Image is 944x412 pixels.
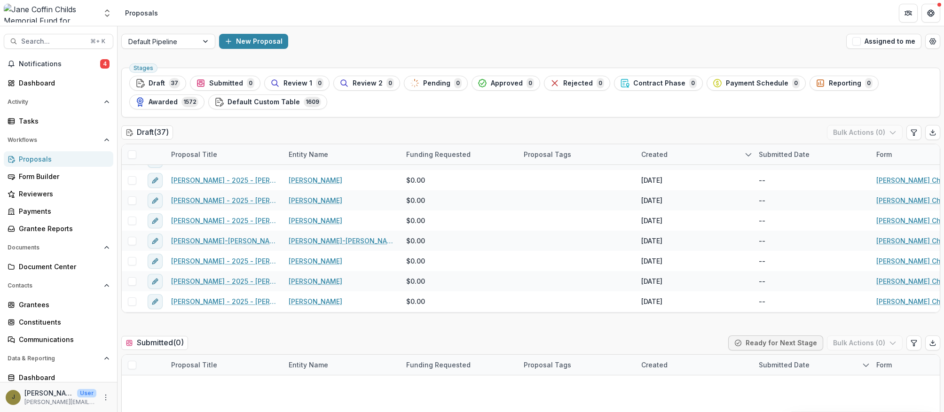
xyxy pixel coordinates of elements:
div: [DATE] [641,276,662,286]
button: Awarded1572 [129,94,205,109]
div: -- [759,195,765,205]
div: Form [871,149,897,159]
button: Edit table settings [906,125,921,140]
span: $0.00 [406,296,425,306]
a: [PERSON_NAME] [289,216,342,225]
div: Proposal Tags [518,355,636,375]
span: 4 [100,59,110,69]
button: Open entity switcher [101,4,114,23]
button: edit [148,213,163,228]
span: $0.00 [406,256,425,266]
button: More [100,392,111,403]
h2: Draft ( 37 ) [121,125,173,139]
span: 0 [247,78,254,88]
button: New Proposal [219,34,288,49]
button: Export table data [925,335,940,350]
div: [DATE] [641,195,662,205]
div: Entity Name [283,360,334,370]
a: [PERSON_NAME] [289,276,342,286]
span: $0.00 [406,175,425,185]
div: Submitted Date [753,144,871,164]
div: ⌘ + K [88,36,107,47]
div: -- [759,216,765,225]
div: Grantee Reports [19,224,106,233]
button: Reporting0 [810,76,879,91]
button: edit [148,254,163,269]
button: edit [148,233,163,249]
div: Created [636,355,753,375]
button: Bulk Actions (0) [827,335,903,350]
button: Search... [4,34,113,49]
span: 0 [386,78,394,88]
span: Submitted [209,79,243,87]
div: Entity Name [283,149,334,159]
button: Open Workflows [4,132,113,148]
button: Rejected0 [544,76,610,91]
a: Grantees [4,297,113,312]
div: Funding Requested [401,144,518,164]
div: Submitted Date [753,355,871,375]
span: 0 [316,78,323,88]
a: Proposals [4,151,113,167]
a: [PERSON_NAME] - 2025 - [PERSON_NAME] Childs Memorial Fund - Fellowship Application [171,216,277,225]
button: Draft37 [129,76,186,91]
span: 1609 [304,97,321,107]
span: 1572 [181,97,198,107]
button: Partners [899,4,918,23]
button: Bulk Actions (0) [827,125,903,140]
span: 0 [597,78,604,88]
div: Funding Requested [401,355,518,375]
a: [PERSON_NAME] [289,296,342,306]
svg: sorted descending [745,151,752,158]
div: Dashboard [19,78,106,88]
div: [DATE] [641,256,662,266]
button: edit [148,294,163,309]
div: Payments [19,206,106,216]
a: [PERSON_NAME] - 2025 - [PERSON_NAME] Childs Memorial Fund - Fellowship Application [171,256,277,266]
div: -- [759,256,765,266]
button: Review 20 [333,76,400,91]
div: Reviewers [19,189,106,199]
button: Contract Phase0 [614,76,703,91]
div: [DATE] [641,236,662,246]
a: Payments [4,203,113,219]
span: $0.00 [406,276,425,286]
button: edit [148,193,163,208]
a: Dashboard [4,370,113,385]
div: Proposals [19,154,106,164]
a: [PERSON_NAME] - 2025 - [PERSON_NAME] Childs Memorial Fund - Fellowship Application [171,175,277,185]
span: 0 [865,78,873,88]
button: Approved0 [472,76,540,91]
span: $0.00 [406,236,425,246]
div: Created [636,144,753,164]
div: -- [759,236,765,246]
div: Proposal Title [165,360,223,370]
div: Proposal Title [165,144,283,164]
a: Dashboard [4,75,113,91]
div: Proposal Tags [518,144,636,164]
span: Draft [149,79,165,87]
svg: sorted descending [862,361,870,369]
button: Export table data [925,125,940,140]
button: Open Contacts [4,278,113,293]
button: Ready for Next Stage [728,335,823,350]
div: Entity Name [283,355,401,375]
a: [PERSON_NAME] [289,195,342,205]
div: Proposal Title [165,149,223,159]
button: Pending0 [404,76,468,91]
span: Approved [491,79,523,87]
div: Entity Name [283,144,401,164]
div: Constituents [19,317,106,327]
span: 37 [169,78,180,88]
div: -- [759,296,765,306]
button: Open Documents [4,240,113,255]
div: Created [636,149,673,159]
button: Edit table settings [906,335,921,350]
div: Submitted Date [753,149,815,159]
span: Awarded [149,98,178,106]
span: Workflows [8,137,100,143]
a: [PERSON_NAME]-[PERSON_NAME] [289,236,395,246]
